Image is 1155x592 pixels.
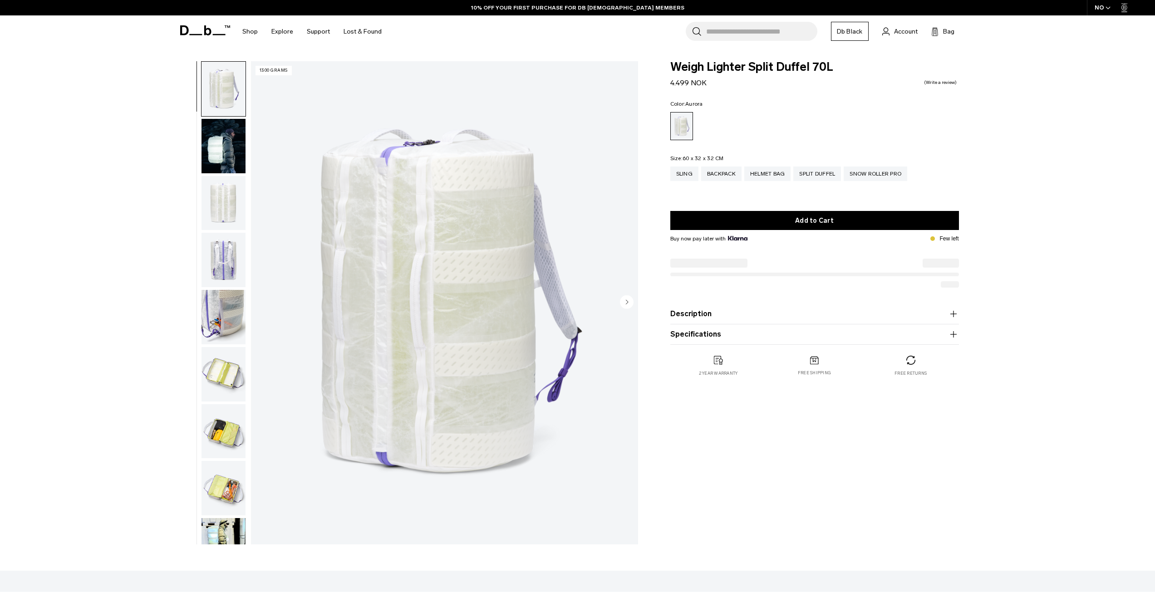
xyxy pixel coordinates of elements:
[202,62,246,116] img: Weigh_Lighter_Split_Duffel_70L_1.png
[236,15,388,48] nav: Main Navigation
[201,232,246,288] button: Weigh_Lighter_Split_Duffel_70L_3.png
[201,518,246,573] button: Weigh Lighter Split Duffel 70L Aurora
[201,118,246,174] button: Weigh_Lighter_Duffel_70L_Lifestyle.png
[728,236,747,240] img: {"height" => 20, "alt" => "Klarna"}
[831,22,869,41] a: Db Black
[793,166,841,181] a: Split Duffel
[256,66,292,75] p: 1300 grams
[683,155,724,161] span: 60 x 32 x 32 CM
[271,15,293,48] a: Explore
[202,233,246,287] img: Weigh_Lighter_Split_Duffel_70L_3.png
[201,176,246,231] button: Weigh_Lighter_Split_Duffel_70L_2.png
[931,26,954,37] button: Bag
[670,211,959,230] button: Add to Cart
[307,15,330,48] a: Support
[471,4,684,12] a: 10% OFF YOUR FIRST PURCHASE FOR DB [DEMOGRAPHIC_DATA] MEMBERS
[251,61,638,544] li: 1 / 12
[242,15,258,48] a: Shop
[685,101,703,107] span: Aurora
[844,166,907,181] a: Snow Roller Pro
[202,290,246,344] img: Weigh_Lighter_Split_Duffel_70L_4.png
[895,370,927,377] p: Free returns
[202,347,246,401] img: Weigh_Lighter_Split_Duffel_70L_5.png
[670,101,703,107] legend: Color:
[201,404,246,459] button: Weigh_Lighter_Split_Duffel_70L_6.png
[670,308,959,319] button: Description
[701,166,742,181] a: Backpack
[798,370,831,376] p: Free shipping
[202,119,246,173] img: Weigh_Lighter_Duffel_70L_Lifestyle.png
[699,370,738,377] p: 2 year warranty
[670,61,959,73] span: Weigh Lighter Split Duffel 70L
[670,166,698,181] a: Sling
[670,112,693,140] a: Aurora
[201,61,246,117] button: Weigh_Lighter_Split_Duffel_70L_1.png
[894,27,918,36] span: Account
[924,80,957,85] a: Write a review
[670,329,959,340] button: Specifications
[943,27,954,36] span: Bag
[202,518,246,572] img: Weigh Lighter Split Duffel 70L Aurora
[251,61,638,544] img: Weigh_Lighter_Split_Duffel_70L_1.png
[202,404,246,459] img: Weigh_Lighter_Split_Duffel_70L_6.png
[201,460,246,516] button: Weigh_Lighter_Split_Duffel_70L_7.png
[201,347,246,402] button: Weigh_Lighter_Split_Duffel_70L_5.png
[202,176,246,230] img: Weigh_Lighter_Split_Duffel_70L_2.png
[202,461,246,515] img: Weigh_Lighter_Split_Duffel_70L_7.png
[744,166,791,181] a: Helmet Bag
[882,26,918,37] a: Account
[939,235,958,243] p: Few left
[344,15,382,48] a: Lost & Found
[670,78,707,87] span: 4.499 NOK
[201,289,246,345] button: Weigh_Lighter_Split_Duffel_70L_4.png
[620,295,634,310] button: Next slide
[670,235,747,243] span: Buy now pay later with
[670,156,724,161] legend: Size:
